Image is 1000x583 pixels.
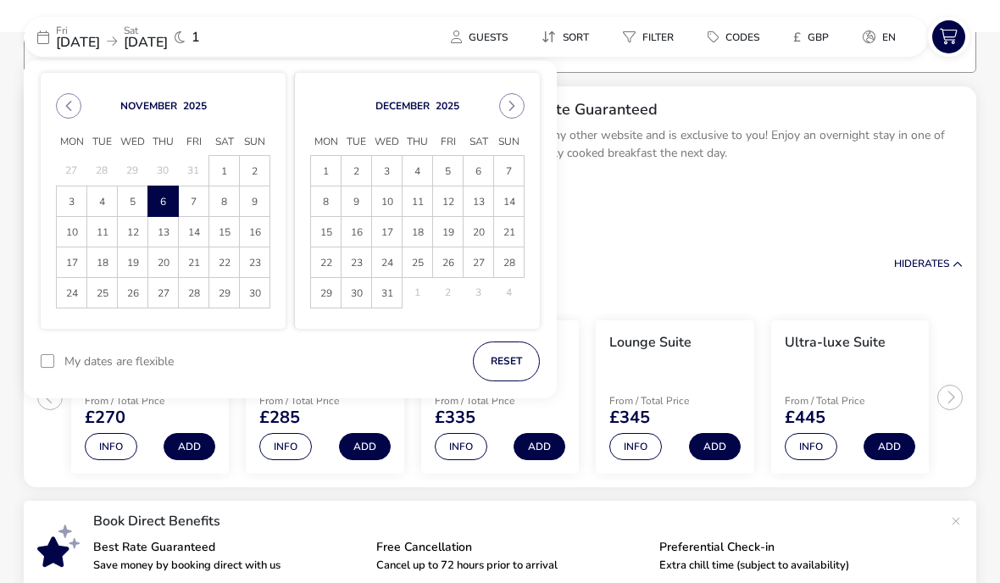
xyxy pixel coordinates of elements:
span: Guests [469,31,508,44]
swiper-slide: 5 / 5 [763,314,937,481]
span: 23 [241,248,269,278]
td: 31 [179,156,209,186]
naf-pibe-menu-bar-item: Filter [609,25,694,49]
span: Sort [563,31,589,44]
button: Add [864,433,915,460]
button: Add [514,433,565,460]
td: 16 [240,217,270,247]
span: 1 [210,157,238,186]
p: From / Total Price [785,396,905,406]
span: 11 [88,218,116,247]
td: 4 [403,156,433,186]
td: 17 [372,217,403,247]
span: 24 [58,279,86,308]
naf-pibe-menu-bar-item: Codes [694,25,780,49]
span: 9 [342,187,370,217]
td: 10 [57,217,87,247]
span: 27 [149,279,177,308]
button: Choose Month [120,99,177,113]
td: 18 [87,247,118,278]
td: 26 [433,247,464,278]
span: 19 [119,248,147,278]
td: 18 [403,217,433,247]
span: 14 [495,187,523,217]
span: 8 [312,187,340,217]
button: Guests [437,25,521,49]
td: 22 [311,247,342,278]
td: 3 [464,278,494,308]
span: £345 [609,409,650,426]
td: 23 [342,247,372,278]
td: 24 [57,278,87,308]
td: 16 [342,217,372,247]
span: Sun [240,130,270,155]
td: 24 [372,247,403,278]
span: 30 [342,279,370,308]
span: 7 [180,187,208,217]
td: 2 [240,156,270,186]
td: 7 [494,156,525,186]
td: 2 [433,278,464,308]
span: 3 [58,187,86,217]
naf-pibe-menu-bar-item: Guests [437,25,528,49]
span: 25 [88,279,116,308]
p: Cancel up to 72 hours prior to arrival [376,560,646,571]
span: 12 [119,218,147,247]
td: 2 [342,156,372,186]
span: 1 [312,157,340,186]
button: Choose Year [436,99,459,113]
span: £335 [435,409,475,426]
span: 7 [495,157,523,186]
naf-pibe-menu-bar-item: en [849,25,916,49]
span: 23 [342,248,370,278]
span: Fri [433,130,464,155]
span: 2 [241,157,269,186]
td: 21 [179,247,209,278]
span: Thu [403,130,433,155]
td: 12 [118,217,148,247]
span: 6 [464,157,492,186]
h3: Ultra-luxe Suite [785,334,886,352]
span: 28 [180,279,208,308]
td: 28 [87,156,118,186]
p: From / Total Price [609,396,730,406]
span: 19 [434,218,462,247]
td: 20 [148,247,179,278]
td: 6 [148,186,179,217]
td: 30 [240,278,270,308]
td: 21 [494,217,525,247]
span: 17 [373,218,401,247]
span: 15 [312,218,340,247]
span: 20 [149,248,177,278]
span: 16 [342,218,370,247]
p: Best Rate Guaranteed [93,541,363,553]
div: Choose Date [41,73,540,329]
span: GBP [808,31,829,44]
td: 1 [209,156,240,186]
span: Mon [57,130,87,155]
td: 1 [403,278,433,308]
td: 11 [87,217,118,247]
span: Sun [494,130,525,155]
span: Hide [894,257,918,270]
span: 29 [312,279,340,308]
button: HideRates [894,258,963,269]
naf-pibe-menu-bar-item: £GBP [780,25,849,49]
td: 14 [179,217,209,247]
div: Best Available B&B Rate GuaranteedThis offer is not available on any other website and is exclusi... [381,86,976,205]
td: 8 [209,186,240,217]
td: 29 [118,156,148,186]
p: This offer is not available on any other website and is exclusive to you! Enjoy an overnight stay... [394,126,963,162]
span: 6 [149,187,177,217]
span: 28 [495,248,523,278]
p: Book Direct Benefits [93,514,942,528]
span: 30 [241,279,269,308]
span: 12 [434,187,462,217]
p: Preferential Check-in [659,541,929,553]
span: 4 [88,187,116,217]
td: 4 [494,278,525,308]
span: Filter [642,31,674,44]
td: 14 [494,186,525,217]
span: 17 [58,248,86,278]
button: Add [689,433,741,460]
